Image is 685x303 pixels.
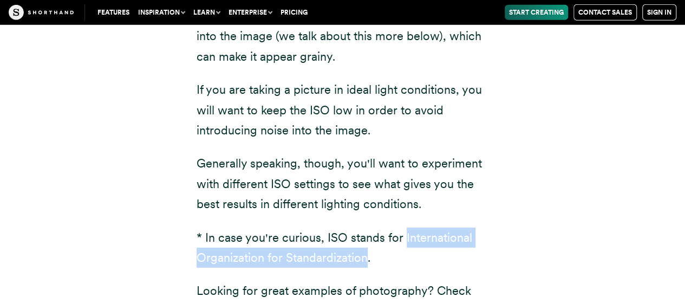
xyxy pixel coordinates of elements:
a: Features [93,5,134,20]
button: Inspiration [134,5,189,20]
a: Sign in [642,4,676,21]
p: If you are taking a picture in ideal light conditions, you will want to keep the ISO low in order... [197,80,489,140]
a: Contact Sales [573,4,637,21]
p: Generally speaking, though, you'll want to experiment with different ISO settings to see what giv... [197,153,489,214]
button: Enterprise [224,5,276,20]
img: The Craft [9,5,74,20]
a: Pricing [276,5,312,20]
a: Start Creating [505,5,568,20]
p: * In case you're curious, ISO stands for International Organization for Standardization. [197,228,489,268]
button: Learn [189,5,224,20]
